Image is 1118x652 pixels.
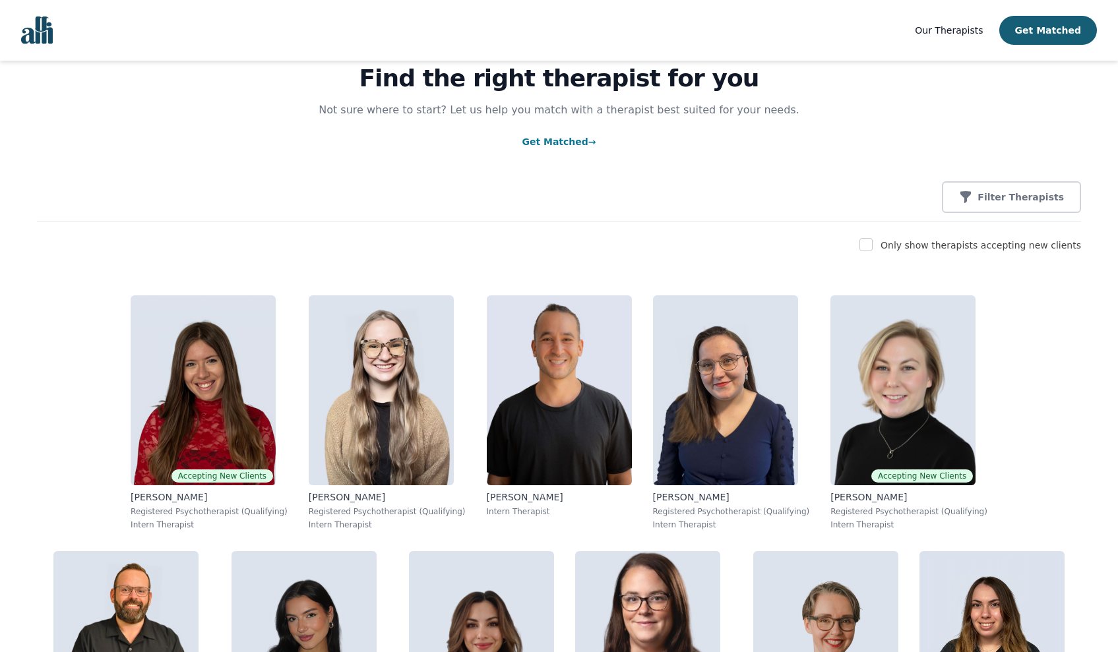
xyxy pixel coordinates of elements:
[37,65,1081,92] h1: Find the right therapist for you
[830,490,987,504] p: [PERSON_NAME]
[171,469,273,483] span: Accepting New Clients
[653,519,810,530] p: Intern Therapist
[881,240,1081,251] label: Only show therapists accepting new clients
[21,16,53,44] img: alli logo
[830,519,987,530] p: Intern Therapist
[309,295,454,485] img: Faith_Woodley
[820,285,998,541] a: Jocelyn_CrawfordAccepting New Clients[PERSON_NAME]Registered Psychotherapist (Qualifying)Intern T...
[298,285,476,541] a: Faith_Woodley[PERSON_NAME]Registered Psychotherapist (Qualifying)Intern Therapist
[999,16,1097,45] button: Get Matched
[306,102,813,118] p: Not sure where to start? Let us help you match with a therapist best suited for your needs.
[487,506,632,517] p: Intern Therapist
[830,295,976,485] img: Jocelyn_Crawford
[487,295,632,485] img: Kavon_Banejad
[642,285,821,541] a: Vanessa_McCulloch[PERSON_NAME]Registered Psychotherapist (Qualifying)Intern Therapist
[487,490,632,504] p: [PERSON_NAME]
[131,519,288,530] p: Intern Therapist
[131,295,276,485] img: Alisha_Levine
[871,469,973,483] span: Accepting New Clients
[131,490,288,504] p: [PERSON_NAME]
[309,519,466,530] p: Intern Therapist
[476,285,642,541] a: Kavon_Banejad[PERSON_NAME]Intern Therapist
[522,136,596,147] a: Get Matched
[653,506,810,517] p: Registered Psychotherapist (Qualifying)
[588,136,596,147] span: →
[653,490,810,504] p: [PERSON_NAME]
[309,490,466,504] p: [PERSON_NAME]
[309,506,466,517] p: Registered Psychotherapist (Qualifying)
[915,22,983,38] a: Our Therapists
[915,25,983,36] span: Our Therapists
[653,295,798,485] img: Vanessa_McCulloch
[131,506,288,517] p: Registered Psychotherapist (Qualifying)
[830,506,987,517] p: Registered Psychotherapist (Qualifying)
[120,285,298,541] a: Alisha_LevineAccepting New Clients[PERSON_NAME]Registered Psychotherapist (Qualifying)Intern Ther...
[978,191,1064,204] p: Filter Therapists
[942,181,1081,213] button: Filter Therapists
